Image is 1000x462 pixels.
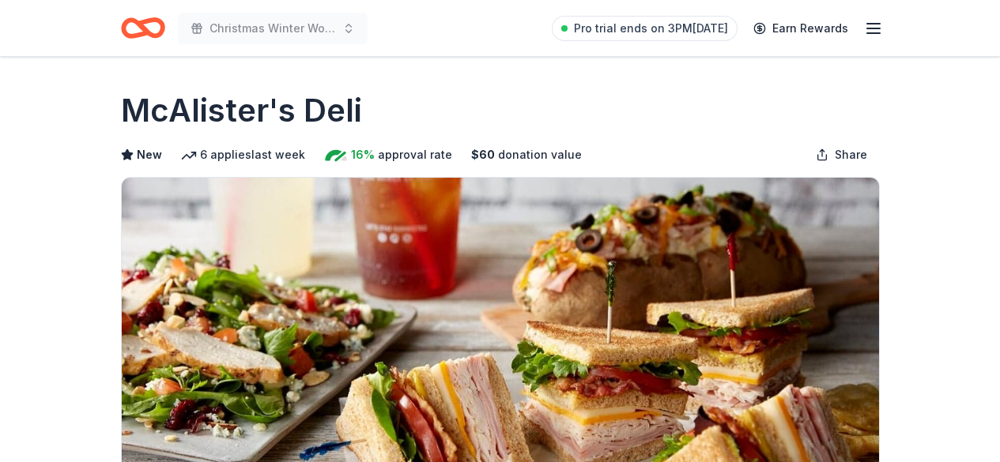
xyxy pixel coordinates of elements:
[803,139,880,171] button: Share
[744,14,858,43] a: Earn Rewards
[121,9,165,47] a: Home
[471,145,495,164] span: $ 60
[351,145,375,164] span: 16%
[574,19,728,38] span: Pro trial ends on 3PM[DATE]
[498,145,582,164] span: donation value
[137,145,162,164] span: New
[121,88,362,133] h1: McAlister's Deli
[378,145,452,164] span: approval rate
[209,19,336,38] span: Christmas Winter Wonderland- Candyland Edition
[552,16,738,41] a: Pro trial ends on 3PM[DATE]
[178,13,368,44] button: Christmas Winter Wonderland- Candyland Edition
[835,145,867,164] span: Share
[181,145,305,164] div: 6 applies last week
